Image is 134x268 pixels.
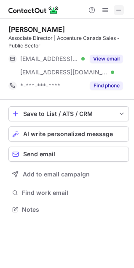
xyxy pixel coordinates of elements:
[8,126,129,142] button: AI write personalized message
[8,25,65,34] div: [PERSON_NAME]
[8,167,129,182] button: Add to email campaign
[22,206,126,213] span: Notes
[23,151,55,158] span: Send email
[8,147,129,162] button: Send email
[90,81,123,90] button: Reveal Button
[90,55,123,63] button: Reveal Button
[20,55,78,63] span: [EMAIL_ADDRESS][DOMAIN_NAME]
[8,187,129,199] button: Find work email
[22,189,126,197] span: Find work email
[8,106,129,121] button: save-profile-one-click
[20,68,108,76] span: [EMAIL_ADDRESS][DOMAIN_NAME]
[23,110,114,117] div: Save to List / ATS / CRM
[23,131,113,137] span: AI write personalized message
[8,34,129,50] div: Associate Director | Accenture Canada Sales - Public Sector
[8,5,59,15] img: ContactOut v5.3.10
[8,204,129,215] button: Notes
[23,171,90,178] span: Add to email campaign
